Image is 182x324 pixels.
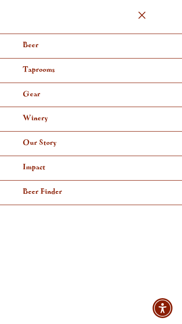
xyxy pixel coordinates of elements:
[23,139,57,146] span: Our Story
[153,298,172,318] div: Accessibility Menu
[23,66,55,73] span: Taprooms
[23,91,40,98] span: Gear
[23,164,45,171] span: Impact
[137,6,147,25] a: Menu
[23,115,48,122] span: Winery
[23,188,62,195] span: Beer Finder
[23,42,38,49] span: Beer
